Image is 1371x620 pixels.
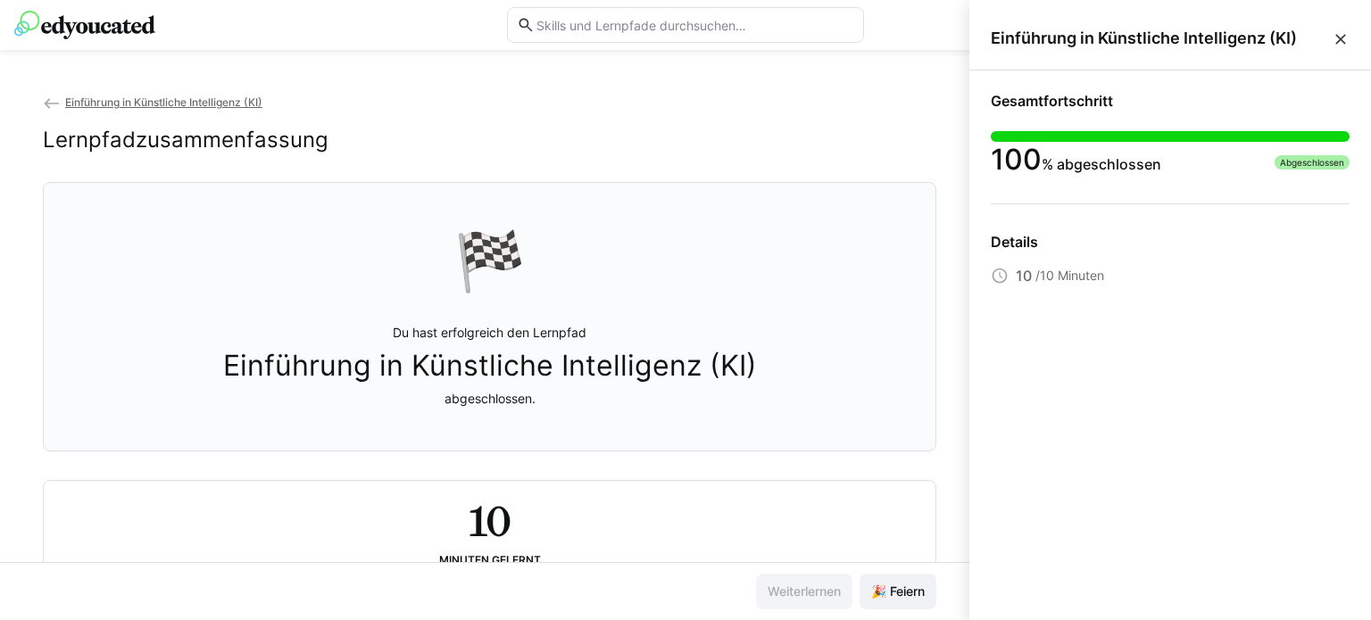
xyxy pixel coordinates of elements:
[991,92,1350,110] div: Gesamtfortschritt
[65,95,262,109] span: Einführung in Künstliche Intelligenz (KI)
[223,349,757,383] span: Einführung in Künstliche Intelligenz (KI)
[1035,267,1104,285] span: /10 Minuten
[991,233,1350,251] div: Details
[991,149,1161,175] div: % abgeschlossen
[765,583,843,600] span: Weiterlernen
[1275,155,1350,169] div: Abgeschlossen
[1016,265,1032,286] span: 10
[43,127,328,153] h2: Lernpfadzusammenfassung
[991,142,1042,177] span: 100
[535,17,854,33] input: Skills und Lernpfade durchsuchen…
[469,495,511,547] h2: 10
[991,29,1332,48] span: Einführung in Künstliche Intelligenz (KI)
[756,574,852,609] button: Weiterlernen
[43,95,262,109] a: Einführung in Künstliche Intelligenz (KI)
[860,574,936,609] button: 🎉 Feiern
[439,554,541,566] div: Minuten gelernt
[868,583,927,600] span: 🎉 Feiern
[223,324,757,408] p: Du hast erfolgreich den Lernpfad abgeschlossen.
[454,226,526,295] div: 🏁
